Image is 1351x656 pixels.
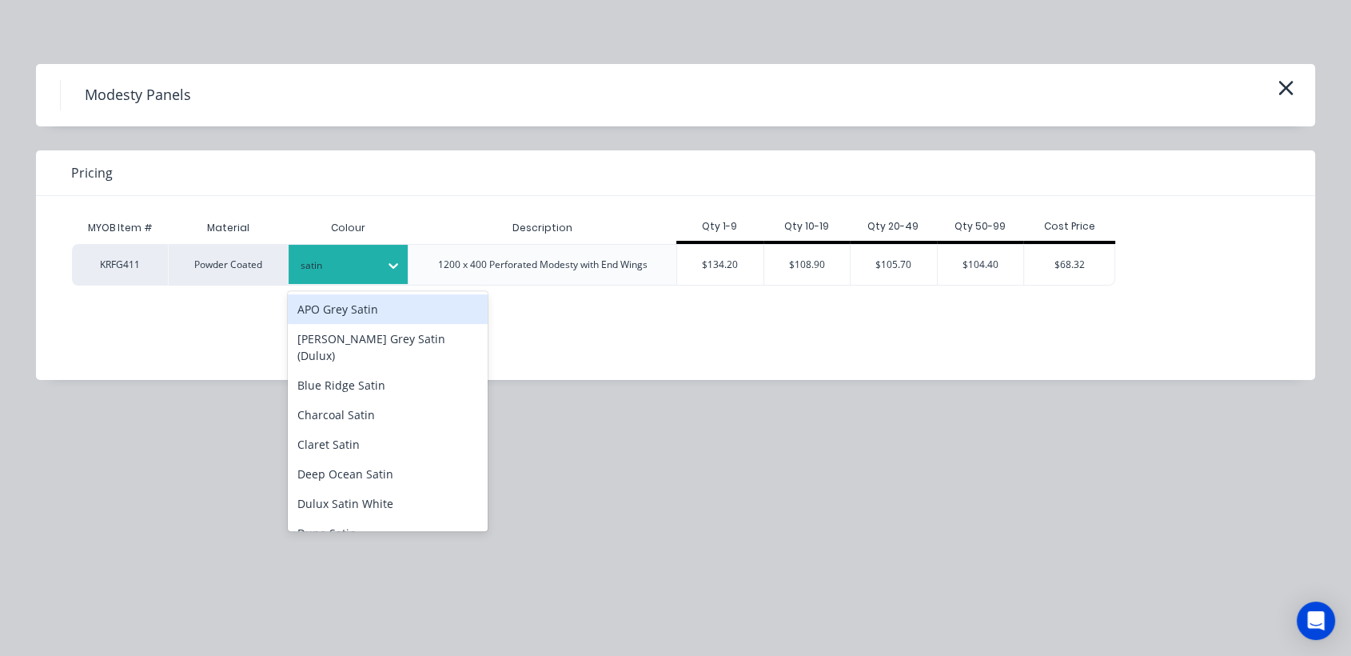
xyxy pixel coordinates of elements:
div: $134.20 [677,245,763,285]
div: Cost Price [1023,219,1115,234]
div: Dune Satin [288,518,488,548]
div: MYOB Item # [72,212,168,244]
div: Qty 50-99 [937,219,1024,234]
div: Blue Ridge Satin [288,370,488,400]
div: Material [168,212,288,244]
div: Qty 10-19 [763,219,851,234]
div: Qty 1-9 [676,219,763,234]
div: Description [500,208,585,248]
div: $104.40 [938,245,1024,285]
div: [PERSON_NAME] Grey Satin (Dulux) [288,324,488,370]
h4: Modesty Panels [60,80,215,110]
div: Dulux Satin White [288,489,488,518]
div: $68.32 [1024,245,1114,285]
div: Claret Satin [288,430,488,459]
div: KRFG411 [72,244,168,286]
div: $105.70 [851,245,937,285]
div: Powder Coated [168,244,288,286]
div: 1200 x 400 Perforated Modesty with End Wings [438,258,648,272]
div: $108.90 [764,245,851,285]
div: Qty 20-49 [850,219,937,234]
div: Colour [288,212,408,244]
div: APO Grey Satin [288,294,488,324]
div: Charcoal Satin [288,400,488,430]
div: Open Intercom Messenger [1297,602,1335,640]
div: Deep Ocean Satin [288,459,488,489]
span: Pricing [71,163,113,182]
